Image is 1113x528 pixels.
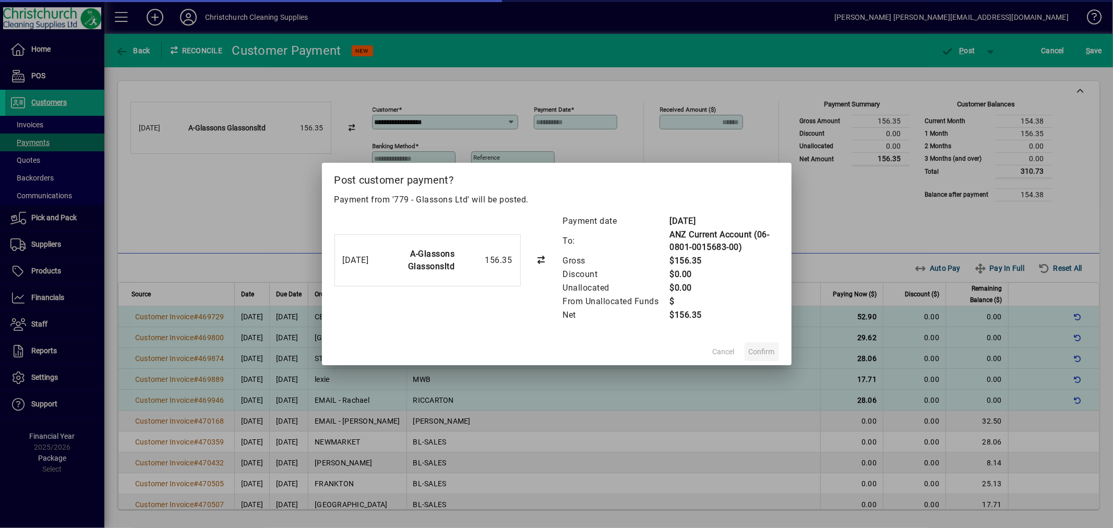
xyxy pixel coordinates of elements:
div: 156.35 [460,254,512,267]
td: [DATE] [669,214,779,228]
td: Discount [563,268,669,281]
td: Payment date [563,214,669,228]
td: $ [669,295,779,308]
td: Gross [563,254,669,268]
td: To: [563,228,669,254]
td: Unallocated [563,281,669,295]
td: Net [563,308,669,322]
td: $0.00 [669,268,779,281]
p: Payment from '779 - Glassons Ltd' will be posted. [334,194,779,206]
td: ANZ Current Account (06-0801-0015683-00) [669,228,779,254]
td: From Unallocated Funds [563,295,669,308]
div: [DATE] [343,254,375,267]
strong: A-Glassons Glassonsltd [408,249,455,271]
h2: Post customer payment? [322,163,792,193]
td: $156.35 [669,308,779,322]
td: $0.00 [669,281,779,295]
td: $156.35 [669,254,779,268]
